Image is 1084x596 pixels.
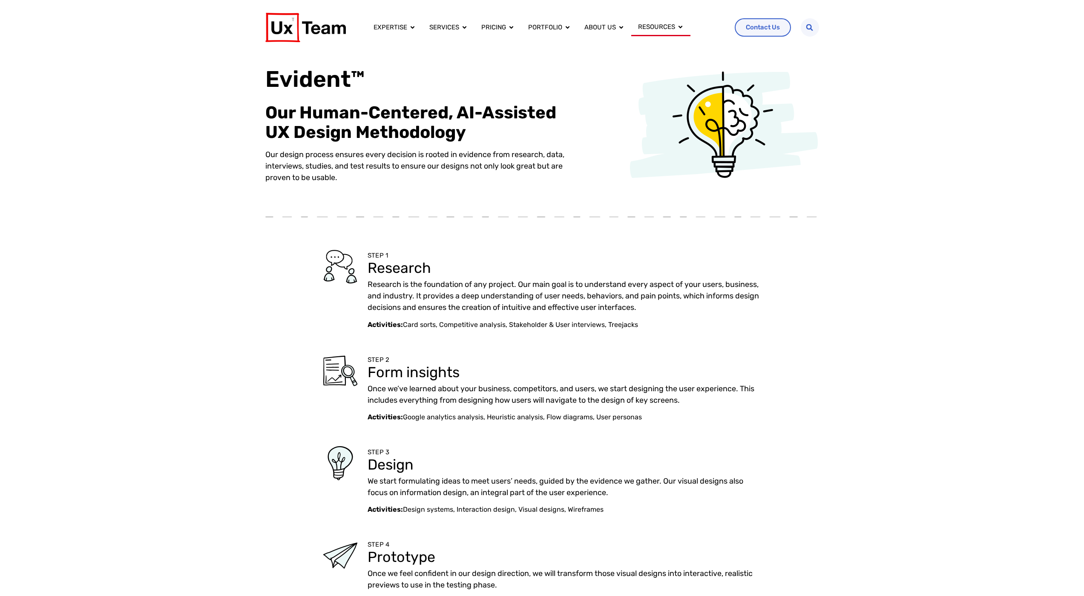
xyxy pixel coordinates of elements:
p: Once we feel confident in our design direction, we will transform those visual designs into inter... [368,568,761,591]
p: Our design process ensures every decision is rooted in evidence from research, data, interviews, ... [265,149,581,183]
h2: Our Human-Centered, AI-Assisted UX Design Methodology [265,103,581,142]
p: We start formulating ideas to meet users’ needs, guided by the evidence we gather. Our visual des... [368,476,761,499]
img: UX Team Logo [265,13,346,42]
p: Once we’ve learned about your business, competitors, and users, we start designing the user exper... [368,383,761,406]
div: Menu Toggle [367,19,728,37]
strong: Activities: [368,505,403,513]
a: Resources [638,22,675,32]
a: Services [429,23,459,32]
h3: Form insights [368,365,761,380]
a: Pricing [481,23,506,32]
p: Design systems, Interaction design, Visual designs, Wireframes [368,504,761,515]
div: Search [801,18,819,37]
a: Portfolio [528,23,562,32]
h3: Research [368,261,761,275]
p: Google analytics analysis, Heuristic analysis, Flow diagrams, User personas [368,412,761,422]
strong: Activities: [368,413,403,421]
nav: Menu [367,19,728,37]
a: Expertise [374,23,407,32]
span: Contact Us [746,24,780,31]
a: About us [584,23,616,32]
span: STEP 2 [368,356,389,364]
a: Contact Us [735,18,791,37]
h3: Prototype [368,550,761,564]
h1: Evident™ [265,65,581,93]
p: Card sorts, Competitive analysis, Stakeholder & User interviews, Treejacks [368,320,761,330]
iframe: Chat Widget [1041,555,1084,596]
p: Research is the foundation of any project. Our main goal is to understand every aspect of your us... [368,279,761,313]
span: STEP 3 [368,448,389,456]
span: STEP 4 [368,541,389,548]
span: STEP 1 [368,252,388,259]
strong: Activities: [368,321,403,329]
h3: Design [368,458,761,472]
